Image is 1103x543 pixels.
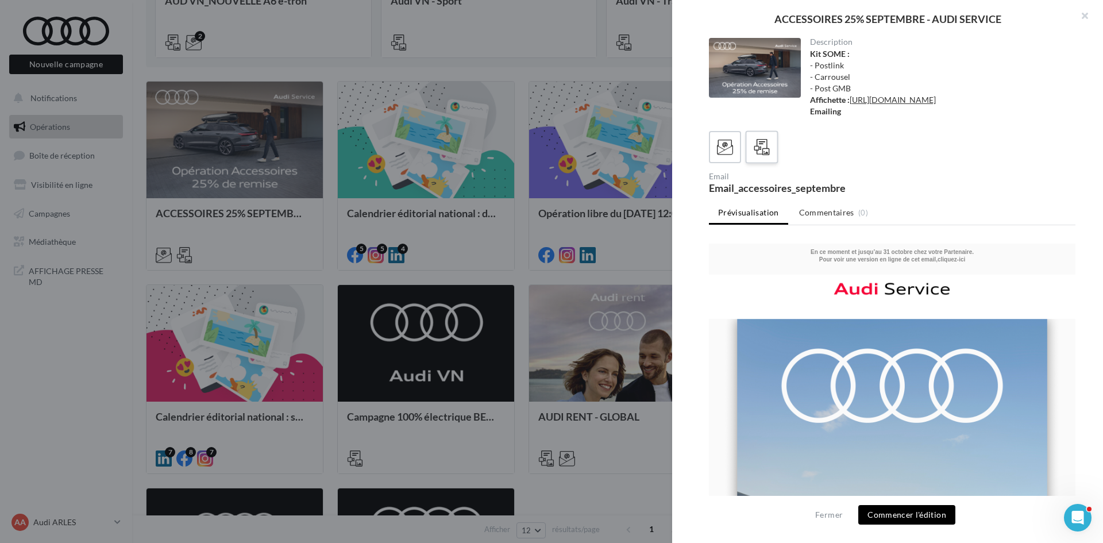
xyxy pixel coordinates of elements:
font: Pour voir une version en ligne de cet email, [110,13,257,19]
div: Email_accessoires_septembre [709,183,888,193]
iframe: Intercom live chat [1064,504,1092,532]
div: ACCESSOIRES 25% SEPTEMBRE - AUDI SERVICE [691,14,1085,24]
b: En ce moment et jusqu’au 31 octobre chez votre Partenaire. [102,5,265,11]
span: Commentaires [799,207,854,218]
span: (0) [858,208,868,217]
strong: Emailing [810,106,841,116]
div: Email [709,172,888,180]
strong: Affichette : [810,95,850,105]
a: [URL][DOMAIN_NAME] [850,95,936,105]
button: Commencer l'édition [858,505,955,525]
div: - Postlink - Carrousel - Post GMB [810,48,1067,117]
strong: Kit SOME : [810,49,850,59]
a: cliquez-ici [229,13,256,19]
div: Description [810,38,1067,46]
button: Fermer [811,508,847,522]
